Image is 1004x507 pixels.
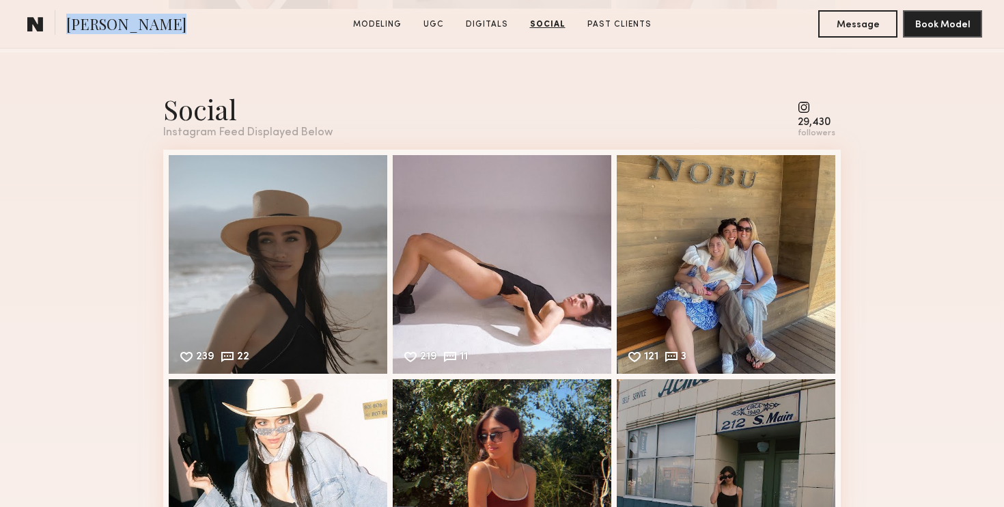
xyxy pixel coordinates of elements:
[582,18,657,31] a: Past Clients
[348,18,407,31] a: Modeling
[418,18,449,31] a: UGC
[798,118,835,128] div: 29,430
[196,352,214,364] div: 239
[460,352,468,364] div: 11
[163,91,333,127] div: Social
[681,352,686,364] div: 3
[420,352,437,364] div: 219
[163,127,333,139] div: Instagram Feed Displayed Below
[525,18,571,31] a: Social
[903,18,982,29] a: Book Model
[460,18,514,31] a: Digitals
[903,10,982,38] button: Book Model
[237,352,249,364] div: 22
[798,128,835,139] div: followers
[818,10,897,38] button: Message
[66,14,186,38] span: [PERSON_NAME]
[644,352,658,364] div: 121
